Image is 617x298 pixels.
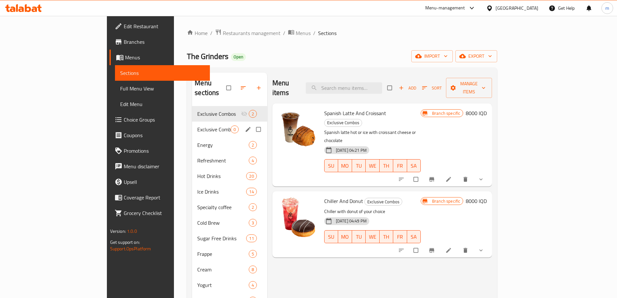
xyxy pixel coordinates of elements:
span: TH [382,232,391,242]
button: Branch-specific-item [425,172,440,186]
div: Frappe [197,250,248,258]
span: Manage items [451,80,487,96]
button: delete [458,243,474,257]
span: Get support on: [110,238,140,246]
button: MO [338,159,352,172]
span: SA [410,161,418,171]
a: Menus [288,29,311,37]
span: Sections [120,69,205,77]
span: 2 [249,111,257,117]
span: Branch specific [429,198,463,204]
div: items [231,125,239,133]
div: Open [231,53,246,61]
div: Sugar Free Drinks11 [192,231,267,246]
span: Chiller And Donut [324,196,363,206]
span: Edit Restaurant [124,22,205,30]
svg: Inactive section [241,111,247,117]
span: Exclusive Combos [197,125,230,133]
span: 11 [246,235,256,242]
a: Coupons [109,127,210,143]
span: Branches [124,38,205,46]
span: Select section [383,82,397,94]
div: items [249,141,257,149]
p: Spanish latte hot or ice with croissant cheese or chocolate [324,128,421,145]
span: 1.0.0 [127,227,137,235]
span: 14 [246,189,256,195]
span: Version: [110,227,126,235]
div: Sugar Free Drinks [197,234,246,242]
li: / [313,29,315,37]
div: items [249,250,257,258]
div: Cold Brew3 [192,215,267,231]
a: Restaurants management [215,29,280,37]
div: [GEOGRAPHIC_DATA] [496,5,538,12]
li: / [283,29,285,37]
div: Menu-management [425,4,465,12]
span: Select to update [410,173,423,185]
div: items [246,234,257,242]
button: import [411,50,453,62]
button: WE [366,159,379,172]
span: TU [355,232,363,242]
button: sort-choices [394,243,410,257]
span: SU [327,161,336,171]
button: SA [407,230,421,243]
span: Cream [197,266,248,273]
a: Edit Menu [115,96,210,112]
a: Menus [109,50,210,65]
li: / [210,29,212,37]
button: Branch-specific-item [425,243,440,257]
span: Open [231,54,246,60]
span: Sections [318,29,337,37]
a: Coverage Report [109,190,210,205]
button: sort-choices [394,172,410,186]
img: Spanish Latte And Croissant [278,109,319,150]
span: Cold Brew [197,219,248,227]
button: TH [380,159,393,172]
h6: 8000 IQD [466,109,487,118]
button: TU [352,159,366,172]
button: Sort [420,83,443,93]
a: Support.OpsPlatform [110,244,151,253]
span: Ice Drinks [197,188,246,196]
div: Ice Drinks14 [192,184,267,199]
div: Refreshment4 [192,153,267,168]
div: Exclusive Combos [364,198,402,206]
button: MO [338,230,352,243]
button: WE [366,230,379,243]
svg: Show Choices [478,247,484,254]
span: Select to update [410,244,423,256]
span: TH [382,161,391,171]
span: Refreshment [197,157,248,164]
a: Menu disclaimer [109,159,210,174]
a: Branches [109,34,210,50]
span: Hot Drinks [197,172,246,180]
button: SU [324,230,338,243]
span: Exclusive Combos [365,198,402,206]
span: Coverage Report [124,194,205,201]
div: items [249,266,257,273]
a: Choice Groups [109,112,210,127]
div: Energy [197,141,248,149]
div: items [249,219,257,227]
span: Upsell [124,178,205,186]
span: MO [341,232,349,242]
a: Edit menu item [445,247,453,254]
span: Exclusive Combos [197,110,241,118]
span: Add item [397,83,418,93]
span: Coupons [124,131,205,139]
div: Frappe5 [192,246,267,262]
button: TH [380,230,393,243]
a: Edit menu item [445,176,453,183]
div: Hot Drinks20 [192,168,267,184]
span: 5 [249,251,257,257]
span: 0 [231,126,238,133]
div: items [249,203,257,211]
nav: breadcrumb [187,29,497,37]
button: show more [474,172,489,186]
span: Branch specific [429,110,463,116]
